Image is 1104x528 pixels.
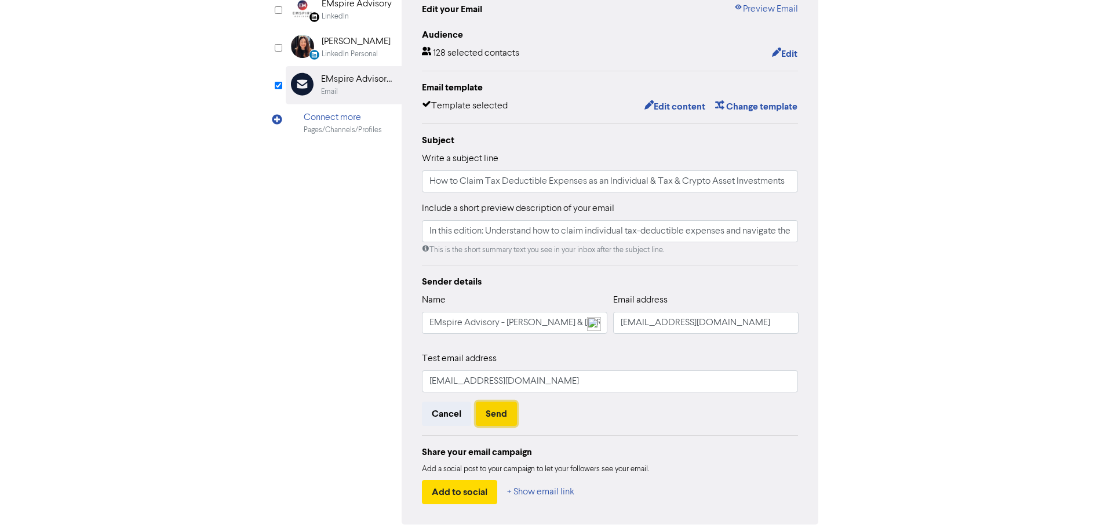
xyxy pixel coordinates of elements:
div: Sender details [422,275,799,289]
div: Audience [422,28,799,42]
div: EMspire Advisory - [PERSON_NAME] & [PERSON_NAME]Email [286,66,402,104]
div: LinkedIn Personal [322,49,378,60]
div: Email template [422,81,799,94]
div: Template selected [422,99,508,114]
iframe: Chat Widget [1046,472,1104,528]
div: Connect morePages/Channels/Profiles [286,104,402,142]
button: Edit content [644,99,706,114]
div: LinkedinPersonal [PERSON_NAME]LinkedIn Personal [286,28,402,66]
div: LinkedIn [322,11,349,22]
div: EMspire Advisory - [PERSON_NAME] & [PERSON_NAME] [321,72,395,86]
button: Send [476,402,517,426]
div: Share your email campaign [422,445,799,459]
a: Preview Email [734,2,798,16]
label: Email address [613,293,668,307]
div: Email [321,86,338,97]
button: Cancel [422,402,471,426]
div: Edit your Email [422,2,482,16]
label: Write a subject line [422,152,498,166]
label: Test email address [422,352,497,366]
img: LinkedinPersonal [291,35,314,58]
div: Subject [422,133,799,147]
div: Connect more [304,111,382,125]
div: 128 selected contacts [422,46,519,61]
div: [PERSON_NAME] [322,35,391,49]
img: npw-badge-icon-locked.svg [587,317,601,331]
label: Include a short preview description of your email [422,202,614,216]
button: Edit [771,46,798,61]
button: + Show email link [507,480,575,504]
div: This is the short summary text you see in your inbox after the subject line. [422,245,799,256]
div: Add a social post to your campaign to let your followers see your email. [422,464,799,475]
button: Change template [715,99,798,114]
label: Name [422,293,446,307]
button: Add to social [422,480,497,504]
div: Pages/Channels/Profiles [304,125,382,136]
